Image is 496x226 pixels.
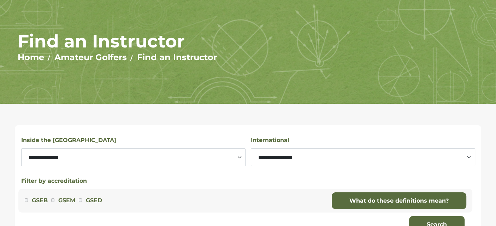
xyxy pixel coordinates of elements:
label: GSED [86,196,102,205]
select: Select a state [21,148,246,166]
h1: Find an Instructor [18,30,479,52]
select: Select a country [251,148,475,166]
label: International [251,136,289,145]
a: Find an Instructor [137,52,217,62]
label: Inside the [GEOGRAPHIC_DATA] [21,136,116,145]
label: GSEM [58,196,75,205]
label: GSEB [32,196,48,205]
button: Filter by accreditation [21,177,87,185]
a: What do these definitions mean? [332,192,466,209]
a: Home [18,52,44,62]
a: Amateur Golfers [54,52,127,62]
